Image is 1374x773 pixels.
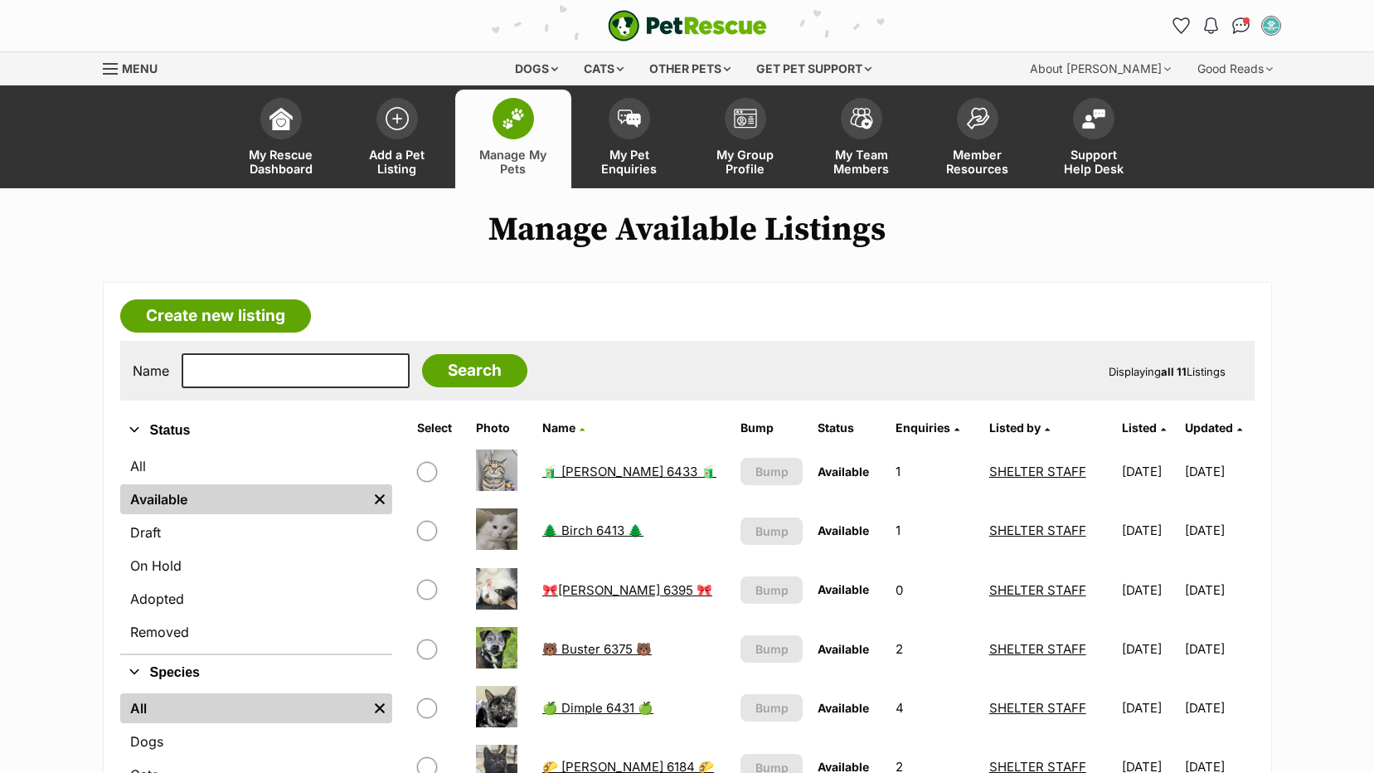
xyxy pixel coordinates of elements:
[133,363,169,378] label: Name
[740,635,802,663] button: Bump
[940,148,1015,176] span: Member Resources
[1115,620,1183,678] td: [DATE]
[1109,365,1226,378] span: Displaying Listings
[804,90,920,188] a: My Team Members
[120,617,392,647] a: Removed
[120,484,367,514] a: Available
[542,700,653,716] a: 🍏 Dimple 6431 🍏
[989,700,1086,716] a: SHELTER STAFF
[989,464,1086,479] a: SHELTER STAFF
[745,52,883,85] div: Get pet support
[989,421,1050,435] a: Listed by
[422,354,527,387] input: Search
[755,523,789,540] span: Bump
[1115,443,1183,500] td: [DATE]
[638,52,742,85] div: Other pets
[1258,12,1284,39] button: My account
[542,421,575,435] span: Name
[269,107,293,130] img: dashboard-icon-eb2f2d2d3e046f16d808141f083e7271f6b2e854fb5c12c21221c1fb7104beca.svg
[740,518,802,545] button: Bump
[889,679,980,737] td: 4
[740,458,802,485] button: Bump
[410,415,468,441] th: Select
[755,581,789,599] span: Bump
[120,693,367,723] a: All
[755,640,789,658] span: Bump
[502,108,525,129] img: manage-my-pets-icon-02211641906a0b7f246fdf0571729dbe1e7629f14944591b6c1af311fb30b64b.svg
[1185,679,1253,737] td: [DATE]
[687,90,804,188] a: My Group Profile
[608,10,767,41] img: logo-e224e6f780fb5917bec1dbf3a21bbac754714ae5b6737aabdf751b685950b380.svg
[1122,421,1157,435] span: Listed
[755,699,789,717] span: Bump
[120,551,392,581] a: On Hold
[989,421,1041,435] span: Listed by
[850,108,873,129] img: team-members-icon-5396bd8760b3fe7c0b43da4ab00e1e3bb1a5d9ba89233759b79545d2d3fc5d0d.svg
[469,415,534,441] th: Photo
[811,415,888,441] th: Status
[1122,421,1166,435] a: Listed
[103,52,169,82] a: Menu
[708,148,783,176] span: My Group Profile
[755,463,789,480] span: Bump
[339,90,455,188] a: Add a Pet Listing
[367,484,392,514] a: Remove filter
[1185,443,1253,500] td: [DATE]
[818,582,869,596] span: Available
[120,299,311,333] a: Create new listing
[618,109,641,128] img: pet-enquiries-icon-7e3ad2cf08bfb03b45e93fb7055b45f3efa6380592205ae92323e6603595dc1f.svg
[818,464,869,479] span: Available
[920,90,1036,188] a: Member Resources
[455,90,571,188] a: Manage My Pets
[542,421,585,435] a: Name
[1056,148,1131,176] span: Support Help Desk
[1204,17,1217,34] img: notifications-46538b983faf8c2785f20acdc204bb7945ddae34d4c08c2a6579f10ce5e182be.svg
[120,451,392,481] a: All
[1198,12,1225,39] button: Notifications
[818,642,869,656] span: Available
[740,694,802,722] button: Bump
[1161,365,1187,378] strong: all 11
[740,576,802,604] button: Bump
[120,420,392,441] button: Status
[989,582,1086,598] a: SHELTER STAFF
[1185,562,1253,619] td: [DATE]
[1168,12,1195,39] a: Favourites
[889,620,980,678] td: 2
[1185,421,1233,435] span: Updated
[1082,109,1105,129] img: help-desk-icon-fdf02630f3aa405de69fd3d07c3f3aa587a6932b1a1747fa1d2bba05be0121f9.svg
[989,641,1086,657] a: SHELTER STAFF
[592,148,667,176] span: My Pet Enquiries
[571,90,687,188] a: My Pet Enquiries
[1168,12,1284,39] ul: Account quick links
[120,727,392,756] a: Dogs
[896,421,950,435] span: translation missing: en.admin.listings.index.attributes.enquiries
[896,421,959,435] a: Enquiries
[120,584,392,614] a: Adopted
[542,641,652,657] a: 🐻 Buster 6375 🐻
[1228,12,1255,39] a: Conversations
[818,523,869,537] span: Available
[386,107,409,130] img: add-pet-listing-icon-0afa8454b4691262ce3f59096e99ab1cd57d4a30225e0717b998d2c9b9846f56.svg
[503,52,570,85] div: Dogs
[542,582,712,598] a: 🎀[PERSON_NAME] 6395 🎀
[542,464,716,479] a: 🧃 [PERSON_NAME] 6433 🧃
[120,518,392,547] a: Draft
[1115,502,1183,559] td: [DATE]
[734,415,808,441] th: Bump
[734,109,757,129] img: group-profile-icon-3fa3cf56718a62981997c0bc7e787c4b2cf8bcc04b72c1350f741eb67cf2f40e.svg
[889,502,980,559] td: 1
[989,523,1086,538] a: SHELTER STAFF
[244,148,318,176] span: My Rescue Dashboard
[1232,17,1250,34] img: chat-41dd97257d64d25036548639549fe6c8038ab92f7586957e7f3b1b290dea8141.svg
[889,443,980,500] td: 1
[1115,679,1183,737] td: [DATE]
[1186,52,1284,85] div: Good Reads
[1018,52,1182,85] div: About [PERSON_NAME]
[223,90,339,188] a: My Rescue Dashboard
[1185,502,1253,559] td: [DATE]
[889,562,980,619] td: 0
[1185,421,1242,435] a: Updated
[476,148,551,176] span: Manage My Pets
[1036,90,1152,188] a: Support Help Desk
